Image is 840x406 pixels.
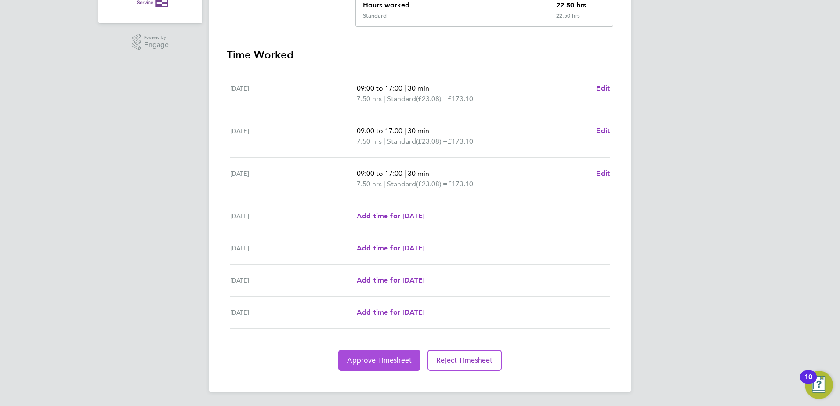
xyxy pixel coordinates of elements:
[404,169,406,178] span: |
[347,356,412,365] span: Approve Timesheet
[144,41,169,49] span: Engage
[230,83,357,104] div: [DATE]
[357,212,424,220] span: Add time for [DATE]
[357,84,402,92] span: 09:00 to 17:00
[448,137,473,145] span: £173.10
[230,211,357,221] div: [DATE]
[384,137,385,145] span: |
[448,180,473,188] span: £173.10
[227,48,613,62] h3: Time Worked
[357,180,382,188] span: 7.50 hrs
[357,169,402,178] span: 09:00 to 17:00
[230,168,357,189] div: [DATE]
[416,94,448,103] span: (£23.08) =
[596,83,610,94] a: Edit
[357,244,424,252] span: Add time for [DATE]
[427,350,502,371] button: Reject Timesheet
[384,94,385,103] span: |
[448,94,473,103] span: £173.10
[387,136,416,147] span: Standard
[230,243,357,254] div: [DATE]
[384,180,385,188] span: |
[596,126,610,136] a: Edit
[404,127,406,135] span: |
[144,34,169,41] span: Powered by
[596,168,610,179] a: Edit
[416,137,448,145] span: (£23.08) =
[230,307,357,318] div: [DATE]
[387,179,416,189] span: Standard
[363,12,387,19] div: Standard
[549,12,613,26] div: 22.50 hrs
[357,94,382,103] span: 7.50 hrs
[230,126,357,147] div: [DATE]
[804,377,812,388] div: 10
[596,84,610,92] span: Edit
[436,356,493,365] span: Reject Timesheet
[357,243,424,254] a: Add time for [DATE]
[596,127,610,135] span: Edit
[357,275,424,286] a: Add time for [DATE]
[805,371,833,399] button: Open Resource Center, 10 new notifications
[408,127,429,135] span: 30 min
[416,180,448,188] span: (£23.08) =
[387,94,416,104] span: Standard
[357,276,424,284] span: Add time for [DATE]
[596,169,610,178] span: Edit
[357,308,424,316] span: Add time for [DATE]
[357,137,382,145] span: 7.50 hrs
[408,169,429,178] span: 30 min
[357,211,424,221] a: Add time for [DATE]
[338,350,420,371] button: Approve Timesheet
[132,34,169,51] a: Powered byEngage
[230,275,357,286] div: [DATE]
[357,127,402,135] span: 09:00 to 17:00
[404,84,406,92] span: |
[357,307,424,318] a: Add time for [DATE]
[408,84,429,92] span: 30 min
